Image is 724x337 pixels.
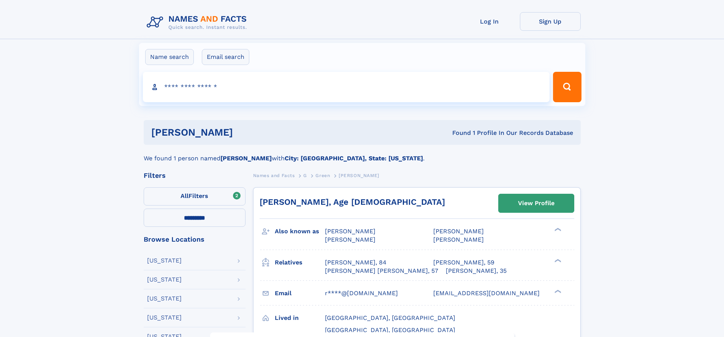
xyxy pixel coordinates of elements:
div: We found 1 person named with . [144,145,581,163]
div: ❯ [553,227,562,232]
a: [PERSON_NAME], 35 [446,267,507,275]
input: search input [143,72,550,102]
b: [PERSON_NAME] [220,155,272,162]
div: ❯ [553,289,562,294]
b: City: [GEOGRAPHIC_DATA], State: [US_STATE] [285,155,423,162]
span: [PERSON_NAME] [325,228,375,235]
div: [US_STATE] [147,296,182,302]
div: [US_STATE] [147,315,182,321]
div: [US_STATE] [147,277,182,283]
a: View Profile [499,194,574,212]
span: [GEOGRAPHIC_DATA], [GEOGRAPHIC_DATA] [325,326,455,334]
div: Filters [144,172,246,179]
div: [US_STATE] [147,258,182,264]
h3: Email [275,287,325,300]
span: [PERSON_NAME] [339,173,379,178]
a: Names and Facts [253,171,295,180]
span: All [181,192,189,199]
a: [PERSON_NAME], 84 [325,258,387,267]
a: [PERSON_NAME] [PERSON_NAME], 57 [325,267,438,275]
span: [PERSON_NAME] [433,228,484,235]
span: [PERSON_NAME] [433,236,484,243]
label: Name search [145,49,194,65]
span: [GEOGRAPHIC_DATA], [GEOGRAPHIC_DATA] [325,314,455,321]
div: ❯ [553,258,562,263]
h3: Also known as [275,225,325,238]
span: G [303,173,307,178]
span: [EMAIL_ADDRESS][DOMAIN_NAME] [433,290,540,297]
div: Browse Locations [144,236,246,243]
a: G [303,171,307,180]
a: [PERSON_NAME], Age [DEMOGRAPHIC_DATA] [260,197,445,207]
a: Log In [459,12,520,31]
button: Search Button [553,72,581,102]
img: Logo Names and Facts [144,12,253,33]
div: View Profile [518,195,554,212]
a: [PERSON_NAME], 59 [433,258,494,267]
div: Found 1 Profile In Our Records Database [342,129,573,137]
a: Green [315,171,330,180]
label: Filters [144,187,246,206]
h1: [PERSON_NAME] [151,128,343,137]
h3: Lived in [275,312,325,324]
span: Green [315,173,330,178]
label: Email search [202,49,249,65]
a: Sign Up [520,12,581,31]
h3: Relatives [275,256,325,269]
span: [PERSON_NAME] [325,236,375,243]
